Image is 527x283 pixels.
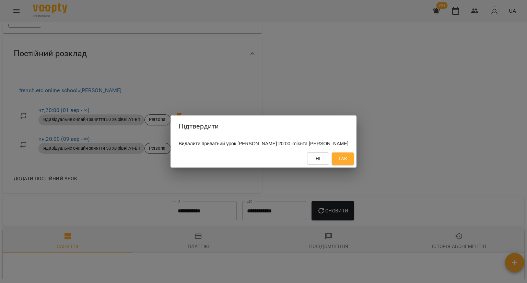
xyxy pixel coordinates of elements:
h2: Підтвердити [179,121,349,132]
button: Ні [307,152,329,165]
div: Видалити приватний урок [PERSON_NAME] 20:00 клієнта [PERSON_NAME] [171,137,357,150]
button: Так [332,152,354,165]
span: Ні [316,155,321,163]
span: Так [338,155,347,163]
